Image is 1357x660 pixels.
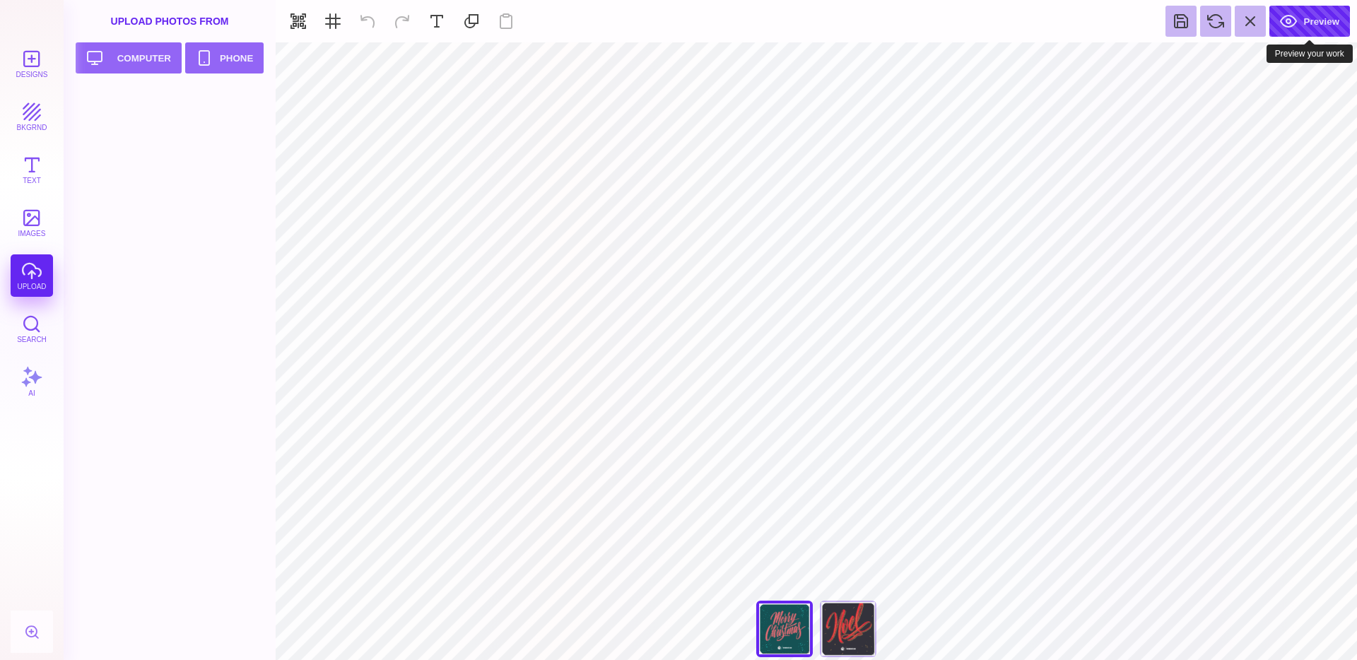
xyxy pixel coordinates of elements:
[11,42,53,85] button: Designs
[11,307,53,350] button: Search
[1269,6,1350,37] button: Preview
[11,95,53,138] button: bkgrnd
[185,42,264,73] button: Phone
[11,201,53,244] button: images
[11,148,53,191] button: Text
[11,360,53,403] button: AI
[76,42,182,73] button: Computer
